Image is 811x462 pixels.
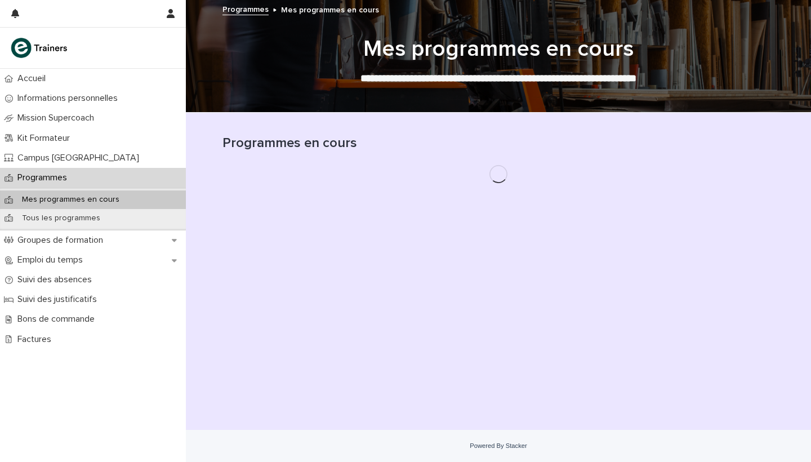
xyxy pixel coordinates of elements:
[13,113,103,123] p: Mission Supercoach
[13,93,127,104] p: Informations personnelles
[13,153,148,163] p: Campus [GEOGRAPHIC_DATA]
[281,3,379,15] p: Mes programmes en cours
[13,235,112,246] p: Groupes de formation
[13,195,128,205] p: Mes programmes en cours
[13,294,106,305] p: Suivi des justificatifs
[222,2,269,15] a: Programmes
[13,274,101,285] p: Suivi des absences
[13,172,76,183] p: Programmes
[470,442,527,449] a: Powered By Stacker
[13,255,92,265] p: Emploi du temps
[13,334,60,345] p: Factures
[13,214,109,223] p: Tous les programmes
[13,133,79,144] p: Kit Formateur
[13,314,104,325] p: Bons de commande
[13,73,55,84] p: Accueil
[222,135,774,152] h1: Programmes en cours
[222,35,774,63] h1: Mes programmes en cours
[9,37,71,59] img: K0CqGN7SDeD6s4JG8KQk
